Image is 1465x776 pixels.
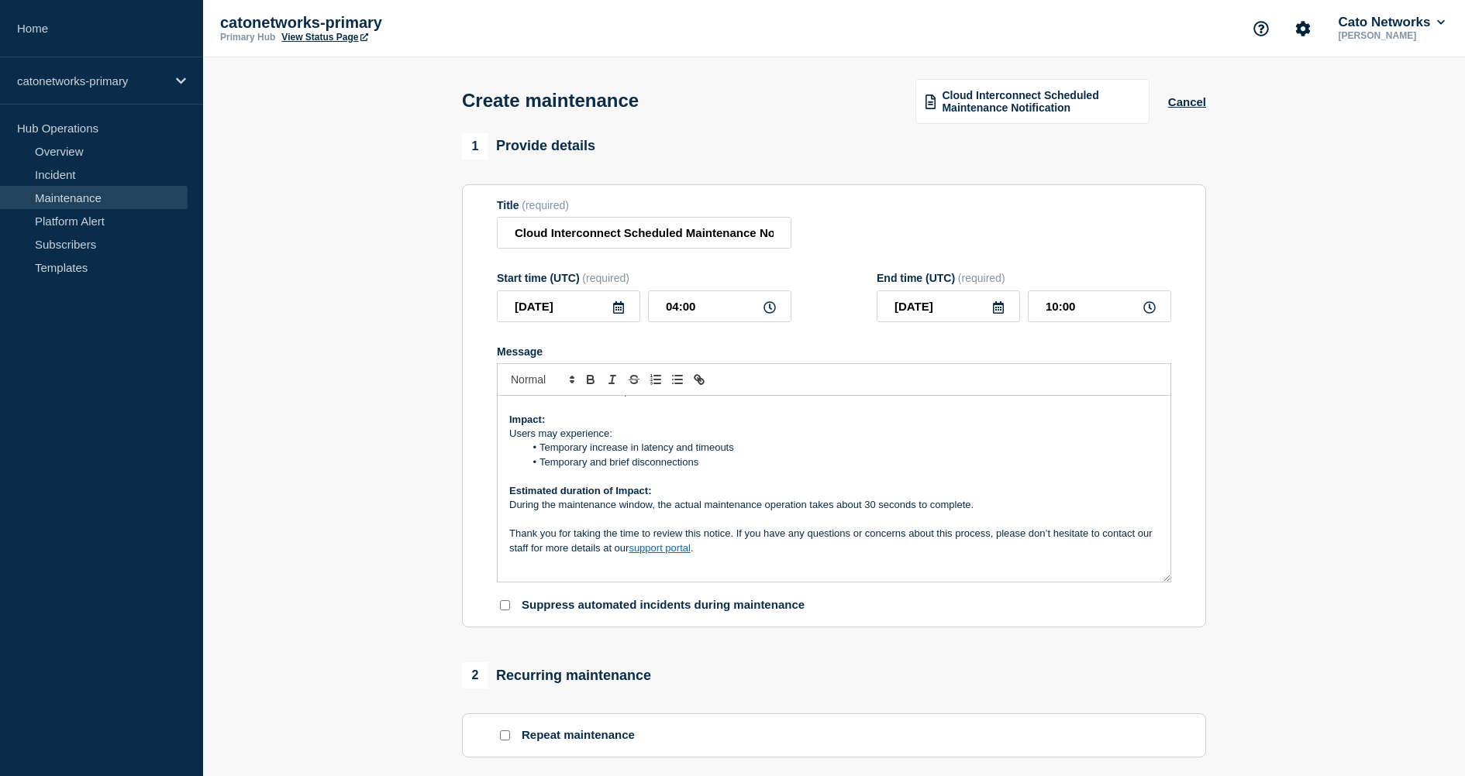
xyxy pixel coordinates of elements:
input: YYYY-MM-DD [877,290,1020,322]
p: Users may experience: [509,427,1159,441]
span: Cloud Interconnect Scheduled Maintenance Notification [942,89,1139,114]
span: 2 [462,662,488,688]
input: YYYY-MM-DD [497,290,640,322]
span: Font size [504,370,580,389]
button: Toggle italic text [602,370,623,389]
img: template icon [926,94,936,108]
p: catonetworks-primary [220,14,530,32]
strong: Estimated duration of Impact: [509,485,651,496]
li: Temporary and brief disconnections [525,455,1160,469]
div: Message [498,396,1170,582]
button: Toggle bold text [580,370,602,389]
h1: Create maintenance [462,90,639,112]
p: Thank you for taking the time to review this notice. If you have any questions or concerns about ... [509,527,1159,555]
div: Title [497,199,791,211]
span: (required) [522,199,569,211]
span: (required) [958,272,1005,284]
p: [PERSON_NAME] [1335,30,1448,41]
span: (required) [582,272,629,284]
span: 1 [462,133,488,160]
button: Toggle ordered list [645,370,667,389]
a: support portal [629,542,691,554]
strong: Impact: [509,414,545,425]
button: Support [1245,12,1277,45]
a: View Status Page [281,32,367,43]
input: Repeat maintenance [500,730,510,740]
div: End time (UTC) [877,272,1171,284]
p: During the maintenance window, the actual maintenance operation takes about 30 seconds to complete. [509,498,1159,512]
div: Provide details [462,133,595,160]
div: Start time (UTC) [497,272,791,284]
button: Toggle link [688,370,710,389]
button: Toggle strikethrough text [623,370,645,389]
button: Cancel [1168,95,1206,108]
div: Recurring maintenance [462,662,651,688]
button: Account settings [1287,12,1319,45]
p: catonetworks-primary [17,74,166,88]
input: HH:MM [648,290,791,322]
p: Primary Hub [220,32,275,43]
input: Suppress automated incidents during maintenance [500,600,510,610]
button: Toggle bulleted list [667,370,688,389]
p: Suppress automated incidents during maintenance [522,598,805,613]
button: Cato Networks [1335,15,1448,30]
div: Message [497,345,1171,358]
p: Repeat maintenance [522,728,635,743]
li: Temporary increase in latency and timeouts [525,441,1160,455]
input: Title [497,217,791,249]
input: HH:MM [1028,290,1171,322]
